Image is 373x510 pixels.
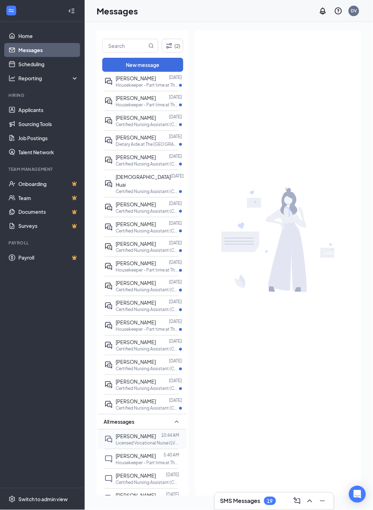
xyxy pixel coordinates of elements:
[104,117,113,125] svg: ActiveDoubleChat
[169,358,182,364] p: [DATE]
[8,7,15,14] svg: WorkstreamLogo
[169,378,182,384] p: [DATE]
[18,191,79,205] a: TeamCrown
[169,200,182,206] p: [DATE]
[317,496,328,507] button: Minimize
[116,346,179,352] p: Certified Nursing Assistant (CNA) at The Avenues Transitional Care Center
[162,39,183,53] button: Filter (2)
[104,223,113,231] svg: ActiveDoubleChat
[116,460,179,466] p: Housekeeper - Part time at The [GEOGRAPHIC_DATA]
[104,282,113,291] svg: ActiveDoubleChat
[104,495,113,503] svg: DoubleChat
[116,386,179,392] p: Certified Nursing Assistant (CNA) at The Avenues Transitional Care Center
[116,75,156,81] span: [PERSON_NAME]
[169,114,182,120] p: [DATE]
[104,97,113,105] svg: ActiveDoubleChat
[104,418,134,425] span: All messages
[104,77,113,86] svg: ActiveDoubleChat
[8,240,77,246] div: Payroll
[116,405,179,411] p: Certified Nursing Assistant (CNA) at The Avenues Transitional Care Center
[116,221,156,227] span: [PERSON_NAME]
[116,114,156,121] span: [PERSON_NAME]
[116,453,156,459] span: [PERSON_NAME]
[116,241,156,247] span: [PERSON_NAME]
[293,497,301,505] svg: ComposeMessage
[18,117,79,131] a: Sourcing Tools
[116,307,179,313] p: Certified Nursing Assistant (CNA) at The Avenues Transitional Care Center
[116,339,156,346] span: [PERSON_NAME]
[166,492,179,498] p: [DATE]
[116,134,156,141] span: [PERSON_NAME]
[18,496,68,503] div: Switch to admin view
[104,381,113,389] svg: ActiveDoubleChat
[116,326,179,332] p: Housekeeper - Part time at The [GEOGRAPHIC_DATA]
[334,7,343,15] svg: QuestionInfo
[18,75,79,82] div: Reporting
[116,248,179,254] p: Certified Nursing Assistant (CNA) at The Avenues Transitional Care Center
[116,267,179,273] p: Housekeeper - Part time at The [GEOGRAPHIC_DATA]
[116,398,156,405] span: [PERSON_NAME]
[104,302,113,310] svg: ActiveDoubleChat
[116,366,179,372] p: Certified Nursing Assistant (CNA) at The Avenues Transitional Care Center
[18,145,79,159] a: Talent Network
[349,486,366,503] div: Open Intercom Messenger
[116,228,179,234] p: Certified Nursing Assistant (CNA) at The Avenues Transitional Care Center
[18,57,79,71] a: Scheduling
[319,7,327,15] svg: Notifications
[104,156,113,164] svg: ActiveDoubleChat
[104,435,113,444] svg: DoubleChat
[18,251,79,265] a: PayrollCrown
[116,280,156,286] span: [PERSON_NAME]
[292,496,303,507] button: ComposeMessage
[267,498,273,504] div: 19
[102,58,183,72] button: New message
[104,400,113,409] svg: ActiveDoubleChat
[161,433,179,439] p: 10:44 AM
[169,299,182,305] p: [DATE]
[116,174,171,188] span: [DEMOGRAPHIC_DATA] Huai
[116,208,179,214] p: Certified Nursing Assistant (CNA) at The Avenues Transitional Care Center
[97,5,138,17] h1: Messages
[318,497,327,505] svg: Minimize
[169,94,182,100] p: [DATE]
[165,42,173,50] svg: Filter
[8,75,16,82] svg: Analysis
[104,322,113,330] svg: ActiveDoubleChat
[351,8,357,14] div: DV
[8,92,77,98] div: Hiring
[116,379,156,385] span: [PERSON_NAME]
[18,219,79,233] a: SurveysCrown
[116,82,179,88] p: Housekeeper - Part time at The [GEOGRAPHIC_DATA]
[68,7,75,14] svg: Collapse
[169,153,182,159] p: [DATE]
[18,29,79,43] a: Home
[116,480,179,486] p: Certified Nursing Assistant (CNA) at The Avenues Transitional Care Center
[172,418,181,426] svg: SmallChevronUp
[116,433,156,440] span: [PERSON_NAME]
[116,287,179,293] p: Certified Nursing Assistant (CNA) at The Avenues Transitional Care Center
[104,341,113,350] svg: ActiveDoubleChat
[169,240,182,246] p: [DATE]
[8,496,16,503] svg: Settings
[166,472,179,478] p: [DATE]
[104,243,113,251] svg: ActiveDoubleChat
[116,492,156,499] span: [PERSON_NAME]
[116,122,179,127] p: Certified Nursing Assistant (CNA) at The Avenues Transitional Care Center
[169,398,182,404] p: [DATE]
[116,154,156,160] span: [PERSON_NAME]
[104,475,113,483] svg: ChatInactive
[169,133,182,139] p: [DATE]
[169,338,182,344] p: [DATE]
[104,136,113,145] svg: ActiveDoubleChat
[116,188,179,194] p: Certified Nursing Assistant (CNA) at The Avenues Transitional Care Center
[116,440,179,446] p: Licensed Vocational Nurse (LVN) at The Avenues Transitional Care Center
[116,473,156,479] span: [PERSON_NAME]
[18,177,79,191] a: OnboardingCrown
[116,102,179,108] p: Housekeeper - Part time at The [GEOGRAPHIC_DATA]
[18,205,79,219] a: DocumentsCrown
[116,141,179,147] p: Dietary Aide at The [GEOGRAPHIC_DATA]
[116,359,156,365] span: [PERSON_NAME]
[116,95,156,101] span: [PERSON_NAME]
[116,260,156,267] span: [PERSON_NAME]
[169,279,182,285] p: [DATE]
